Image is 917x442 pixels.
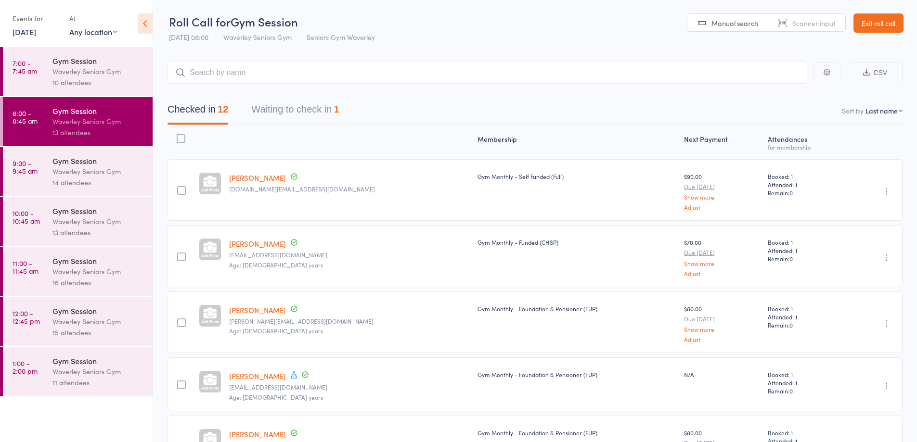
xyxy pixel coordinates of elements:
[307,32,375,42] span: Seniors Gym Waverley
[789,387,793,395] span: 0
[13,26,36,37] a: [DATE]
[789,321,793,329] span: 0
[169,13,231,29] span: Roll Call for
[764,129,846,155] div: Atten­dances
[768,313,842,321] span: Attended: 1
[848,63,903,83] button: CSV
[52,266,144,277] div: Waverley Seniors Gym
[684,249,760,256] small: Due [DATE]
[169,32,208,42] span: [DATE] 08:00
[13,159,38,175] time: 9:00 - 9:45 am
[251,99,339,125] button: Waiting to check in1
[684,183,760,190] small: Due [DATE]
[13,109,38,125] time: 8:00 - 8:45 am
[52,355,144,366] div: Gym Session
[789,189,793,197] span: 0
[52,305,144,316] div: Gym Session
[768,238,842,246] span: Booked: 1
[680,129,763,155] div: Next Payment
[229,173,286,183] a: [PERSON_NAME]
[684,194,760,200] a: Show more
[52,277,144,288] div: 16 attendees
[52,316,144,327] div: Waverley Seniors Gym
[52,216,144,227] div: Waverley Seniors Gym
[52,205,144,216] div: Gym Session
[865,106,898,115] div: Last name
[13,209,40,225] time: 10:00 - 10:45 am
[684,270,760,277] a: Adjust
[52,127,144,138] div: 13 attendees
[52,116,144,127] div: Waverley Seniors Gym
[853,13,904,33] a: Exit roll call
[13,359,38,375] time: 1:00 - 2:00 pm
[52,166,144,177] div: Waverley Seniors Gym
[768,189,842,197] span: Remain:
[229,305,286,315] a: [PERSON_NAME]
[684,336,760,342] a: Adjust
[478,304,676,313] div: Gym Monthly - Foundation & Pensioner (FUP)
[52,177,144,188] div: 14 attendees
[218,104,228,114] div: 12
[52,377,144,388] div: 11 attendees
[768,379,842,387] span: Attended: 1
[684,204,760,210] a: Adjust
[231,13,298,29] span: Gym Session
[229,393,323,401] span: Age: [DEMOGRAPHIC_DATA] years
[52,155,144,166] div: Gym Session
[684,316,760,322] small: Due [DATE]
[3,297,153,346] a: 12:00 -12:45 pmGym SessionWaverley Seniors Gym15 attendees
[52,327,144,338] div: 15 attendees
[768,254,842,263] span: Remain:
[13,309,40,325] time: 12:00 - 12:45 pm
[13,59,37,75] time: 7:00 - 7:45 am
[478,429,676,437] div: Gym Monthly - Foundation & Pensioner (FUP)
[3,197,153,246] a: 10:00 -10:45 amGym SessionWaverley Seniors Gym13 attendees
[768,370,842,379] span: Booked: 1
[52,227,144,238] div: 13 attendees
[52,55,144,66] div: Gym Session
[69,26,117,37] div: Any location
[768,321,842,329] span: Remain:
[768,429,842,437] span: Booked: 1
[168,99,228,125] button: Checked in12
[229,371,286,381] a: [PERSON_NAME]
[229,252,470,258] small: superalto13@yahoo.com.au
[684,370,760,379] div: N/A
[229,327,323,335] span: Age: [DEMOGRAPHIC_DATA] years
[3,147,153,196] a: 9:00 -9:45 amGym SessionWaverley Seniors Gym14 attendees
[223,32,292,42] span: Waverley Seniors Gym
[684,304,760,342] div: $80.00
[229,239,286,249] a: [PERSON_NAME]
[52,77,144,88] div: 10 attendees
[842,106,864,115] label: Sort by
[229,186,470,192] small: susoz.au@gmail.com
[334,104,339,114] div: 1
[229,384,470,391] small: jhempton@iinet.net.au
[229,318,470,325] small: toby.hammerman1@gmail.com
[69,11,117,26] div: At
[229,261,323,269] span: Age: [DEMOGRAPHIC_DATA] years
[768,144,842,150] div: for membership
[478,370,676,379] div: Gym Monthly - Foundation & Pensioner (FUP)
[768,172,842,180] span: Booked: 1
[13,11,60,26] div: Events for
[229,429,286,439] a: [PERSON_NAME]
[789,254,793,263] span: 0
[768,180,842,189] span: Attended: 1
[3,347,153,396] a: 1:00 -2:00 pmGym SessionWaverley Seniors Gym11 attendees
[768,387,842,395] span: Remain:
[168,62,806,84] input: Search by name
[711,18,758,28] span: Manual search
[684,326,760,332] a: Show more
[768,304,842,313] span: Booked: 1
[3,97,153,146] a: 8:00 -8:45 amGym SessionWaverley Seniors Gym13 attendees
[768,246,842,254] span: Attended: 1
[52,366,144,377] div: Waverley Seniors Gym
[684,238,760,276] div: $70.00
[52,66,144,77] div: Waverley Seniors Gym
[474,129,680,155] div: Membership
[478,172,676,180] div: Gym Monthly - Self Funded (Full)
[52,255,144,266] div: Gym Session
[684,172,760,210] div: $90.00
[52,105,144,116] div: Gym Session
